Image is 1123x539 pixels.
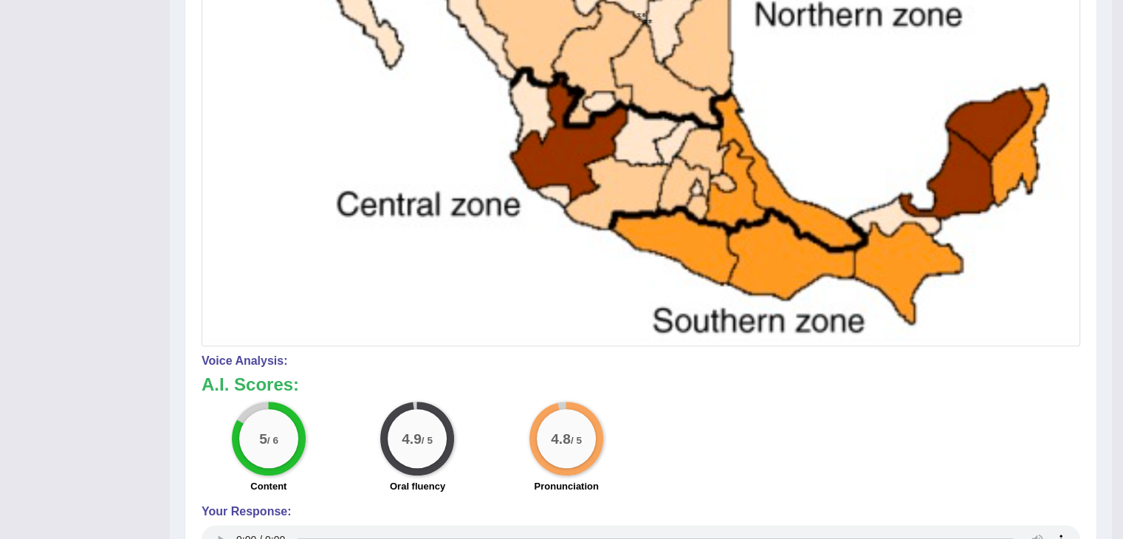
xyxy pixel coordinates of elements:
[267,435,278,446] small: / 6
[534,479,598,493] label: Pronunciation
[551,430,571,447] big: 4.8
[571,435,582,446] small: / 5
[202,505,1080,518] h4: Your Response:
[259,430,267,447] big: 5
[250,479,286,493] label: Content
[390,479,445,493] label: Oral fluency
[202,354,1080,368] h4: Voice Analysis:
[402,430,422,447] big: 4.9
[422,435,433,446] small: / 5
[202,374,299,394] b: A.I. Scores:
